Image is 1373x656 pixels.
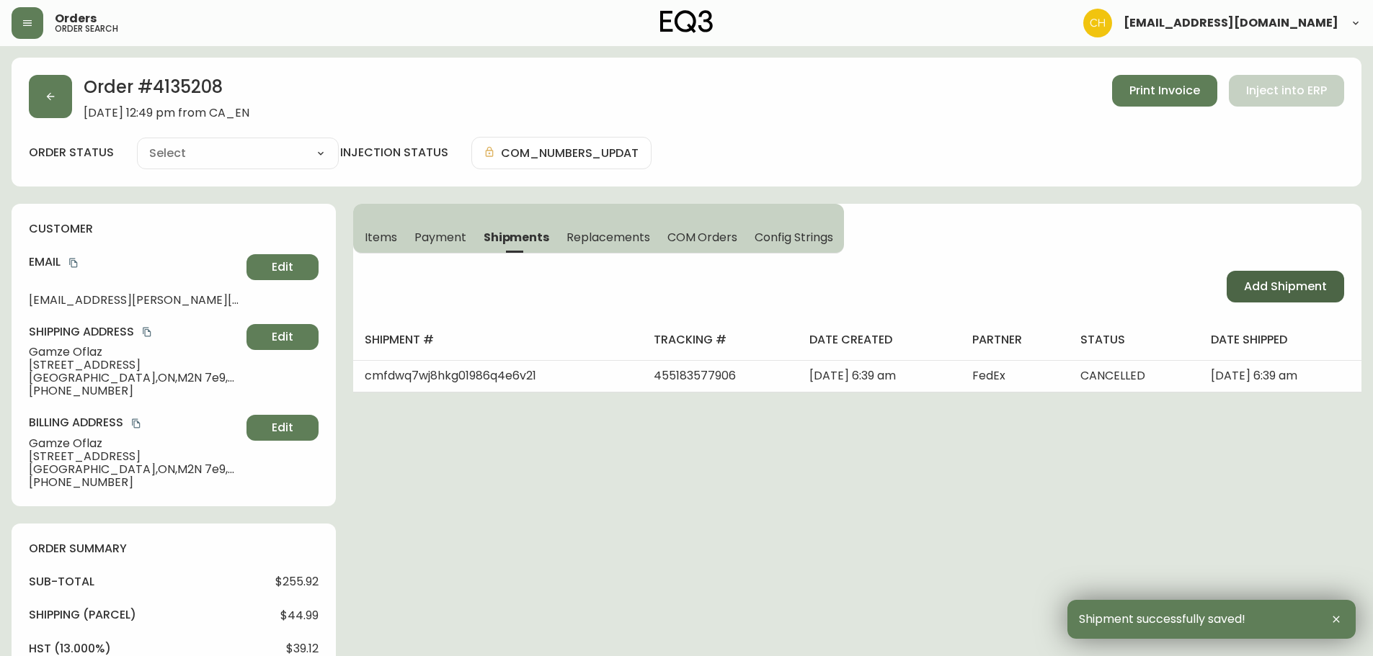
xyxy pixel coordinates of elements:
[29,450,241,463] span: [STREET_ADDRESS]
[809,367,896,384] span: [DATE] 6:39 am
[1244,279,1327,295] span: Add Shipment
[84,107,249,120] span: [DATE] 12:49 pm from CA_EN
[1227,271,1344,302] button: Add Shipment
[29,476,241,489] span: [PHONE_NUMBER]
[246,415,319,441] button: Edit
[29,294,241,307] span: [EMAIL_ADDRESS][PERSON_NAME][DOMAIN_NAME]
[365,230,397,245] span: Items
[55,24,118,33] h5: order search
[29,359,241,372] span: [STREET_ADDRESS]
[286,642,319,655] span: $39.12
[29,346,241,359] span: Gamze Oflaz
[29,324,241,340] h4: Shipping Address
[272,329,293,345] span: Edit
[365,332,630,348] h4: shipment #
[140,325,154,339] button: copy
[129,416,143,431] button: copy
[29,541,319,557] h4: order summary
[1080,332,1188,348] h4: status
[29,221,319,237] h4: customer
[29,437,241,450] span: Gamze Oflaz
[29,145,114,161] label: order status
[654,367,736,384] span: 455183577906
[972,367,1005,384] span: FedEx
[566,230,649,245] span: Replacements
[66,256,81,270] button: copy
[1124,17,1338,29] span: [EMAIL_ADDRESS][DOMAIN_NAME]
[272,420,293,436] span: Edit
[1079,613,1245,626] span: Shipment successfully saved!
[340,145,448,161] h4: injection status
[84,75,249,107] h2: Order # 4135208
[246,324,319,350] button: Edit
[29,372,241,385] span: [GEOGRAPHIC_DATA] , ON , M2N 7e9 , CA
[246,254,319,280] button: Edit
[755,230,832,245] span: Config Strings
[272,259,293,275] span: Edit
[1083,9,1112,37] img: 6288462cea190ebb98a2c2f3c744dd7e
[1211,367,1297,384] span: [DATE] 6:39 am
[660,10,714,33] img: logo
[1112,75,1217,107] button: Print Invoice
[654,332,787,348] h4: tracking #
[484,230,550,245] span: Shipments
[55,13,97,24] span: Orders
[29,385,241,397] span: [PHONE_NUMBER]
[972,332,1057,348] h4: partner
[667,230,738,245] span: COM Orders
[809,332,948,348] h4: date created
[29,463,241,476] span: [GEOGRAPHIC_DATA] , ON , M2N 7e9 , CA
[29,415,241,431] h4: Billing Address
[1080,367,1145,384] span: CANCELLED
[280,609,319,622] span: $44.99
[1129,83,1200,99] span: Print Invoice
[29,574,94,590] h4: sub-total
[414,230,466,245] span: Payment
[29,254,241,270] h4: Email
[275,575,319,588] span: $255.92
[29,607,136,623] h4: Shipping ( Parcel )
[1211,332,1351,348] h4: date shipped
[365,367,536,384] span: cmfdwq7wj8hkg01986q4e6v21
